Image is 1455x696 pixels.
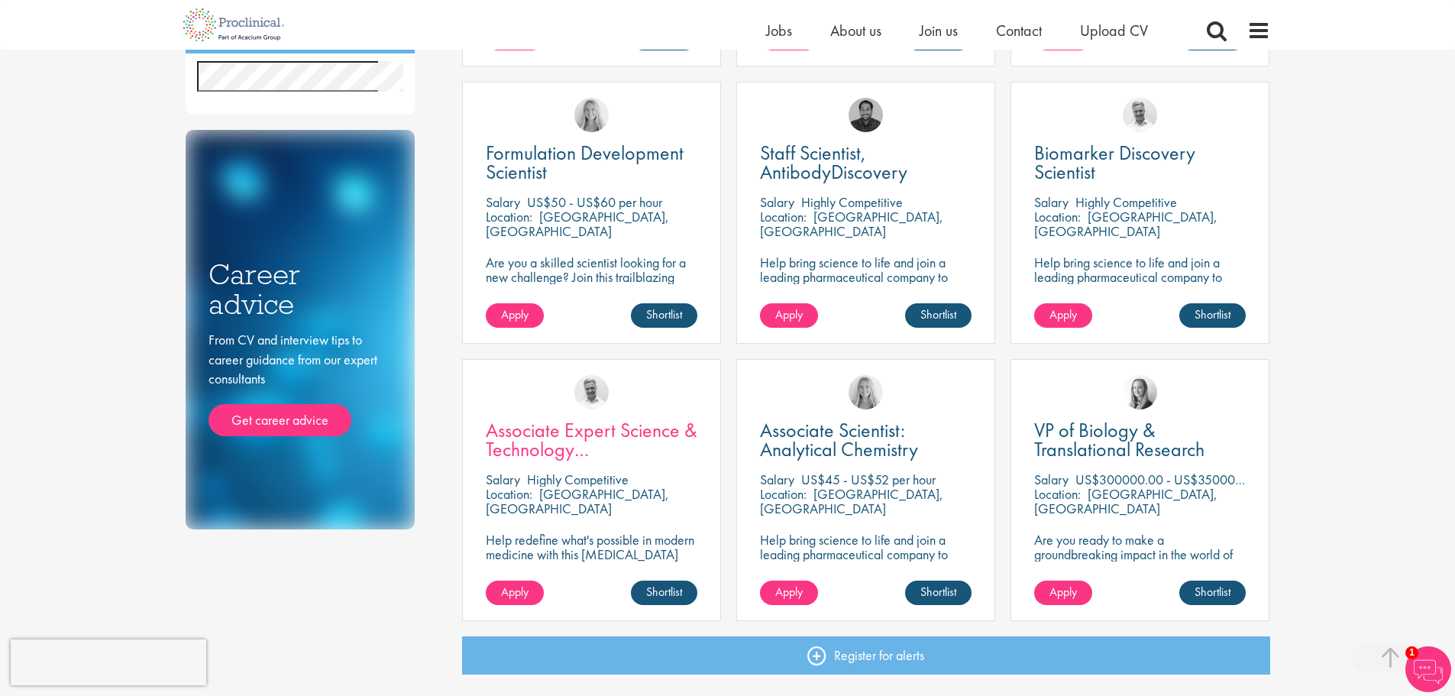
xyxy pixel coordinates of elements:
a: Jobs [766,21,792,40]
p: Are you a skilled scientist looking for a new challenge? Join this trailblazing biotech on the cu... [486,255,697,328]
span: Salary [760,193,794,211]
span: Apply [1049,306,1077,322]
p: Help bring science to life and join a leading pharmaceutical company to play a key role in delive... [760,255,972,328]
p: [GEOGRAPHIC_DATA], [GEOGRAPHIC_DATA] [760,485,943,517]
span: Apply [775,306,803,322]
span: Apply [501,306,529,322]
a: Shortlist [631,303,697,328]
span: Salary [1034,471,1069,488]
a: Apply [1034,303,1092,328]
a: Get career advice [209,404,351,436]
span: Location: [760,208,807,225]
a: VP of Biology & Translational Research [1034,421,1246,459]
p: [GEOGRAPHIC_DATA], [GEOGRAPHIC_DATA] [1034,485,1217,517]
p: [GEOGRAPHIC_DATA], [GEOGRAPHIC_DATA] [486,208,669,240]
span: Salary [486,471,520,488]
span: Associate Expert Science & Technology ([MEDICAL_DATA]) [486,417,697,481]
a: Staff Scientist, AntibodyDiscovery [760,144,972,182]
span: Salary [760,471,794,488]
a: Contact [996,21,1042,40]
a: Associate Scientist: Analytical Chemistry [760,421,972,459]
span: Formulation Development Scientist [486,140,684,185]
p: [GEOGRAPHIC_DATA], [GEOGRAPHIC_DATA] [760,208,943,240]
span: Location: [1034,208,1081,225]
span: Apply [775,584,803,600]
a: Shortlist [1179,581,1246,605]
span: Apply [501,584,529,600]
a: Upload CV [1080,21,1148,40]
span: Location: [1034,485,1081,503]
span: Salary [486,193,520,211]
img: Joshua Bye [1123,98,1157,132]
iframe: reCAPTCHA [11,639,206,685]
a: Formulation Development Scientist [486,144,697,182]
img: Shannon Briggs [574,98,609,132]
img: Mike Raletz [849,98,883,132]
p: [GEOGRAPHIC_DATA], [GEOGRAPHIC_DATA] [486,485,669,517]
div: From CV and interview tips to career guidance from our expert consultants [209,330,392,436]
a: Join us [920,21,958,40]
a: Biomarker Discovery Scientist [1034,144,1246,182]
p: Help bring science to life and join a leading pharmaceutical company to play a key role in delive... [1034,255,1246,328]
img: Shannon Briggs [849,375,883,410]
p: Are you ready to make a groundbreaking impact in the world of biotechnology? Join a growing compa... [1034,533,1246,605]
p: [GEOGRAPHIC_DATA], [GEOGRAPHIC_DATA] [1034,208,1217,240]
a: Apply [486,581,544,605]
p: US$45 - US$52 per hour [801,471,936,488]
span: Location: [486,208,532,225]
a: About us [830,21,881,40]
p: Help bring science to life and join a leading pharmaceutical company to play a key role in delive... [760,533,972,605]
h3: Career advice [209,260,392,319]
p: Help redefine what's possible in modern medicine with this [MEDICAL_DATA] Associate Expert Scienc... [486,533,697,576]
a: Associate Expert Science & Technology ([MEDICAL_DATA]) [486,421,697,459]
p: Highly Competitive [801,193,903,211]
p: US$50 - US$60 per hour [527,193,662,211]
span: VP of Biology & Translational Research [1034,417,1204,462]
span: 1 [1405,646,1418,659]
span: Associate Scientist: Analytical Chemistry [760,417,918,462]
span: Staff Scientist, AntibodyDiscovery [760,140,907,185]
span: Biomarker Discovery Scientist [1034,140,1195,185]
a: Shortlist [905,303,972,328]
img: Sofia Amark [1123,375,1157,410]
a: Shortlist [905,581,972,605]
a: Apply [1034,581,1092,605]
p: Highly Competitive [1075,193,1177,211]
img: Joshua Bye [574,375,609,410]
span: Apply [1049,584,1077,600]
a: Shortlist [1179,303,1246,328]
a: Shortlist [631,581,697,605]
span: Location: [486,485,532,503]
a: Apply [760,581,818,605]
p: US$300000.00 - US$350000.00 per annum [1075,471,1319,488]
a: Register for alerts [462,636,1270,675]
span: Location: [760,485,807,503]
span: Salary [1034,193,1069,211]
img: Chatbot [1405,646,1451,692]
p: Highly Competitive [527,471,629,488]
a: Apply [760,303,818,328]
a: Apply [486,303,544,328]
